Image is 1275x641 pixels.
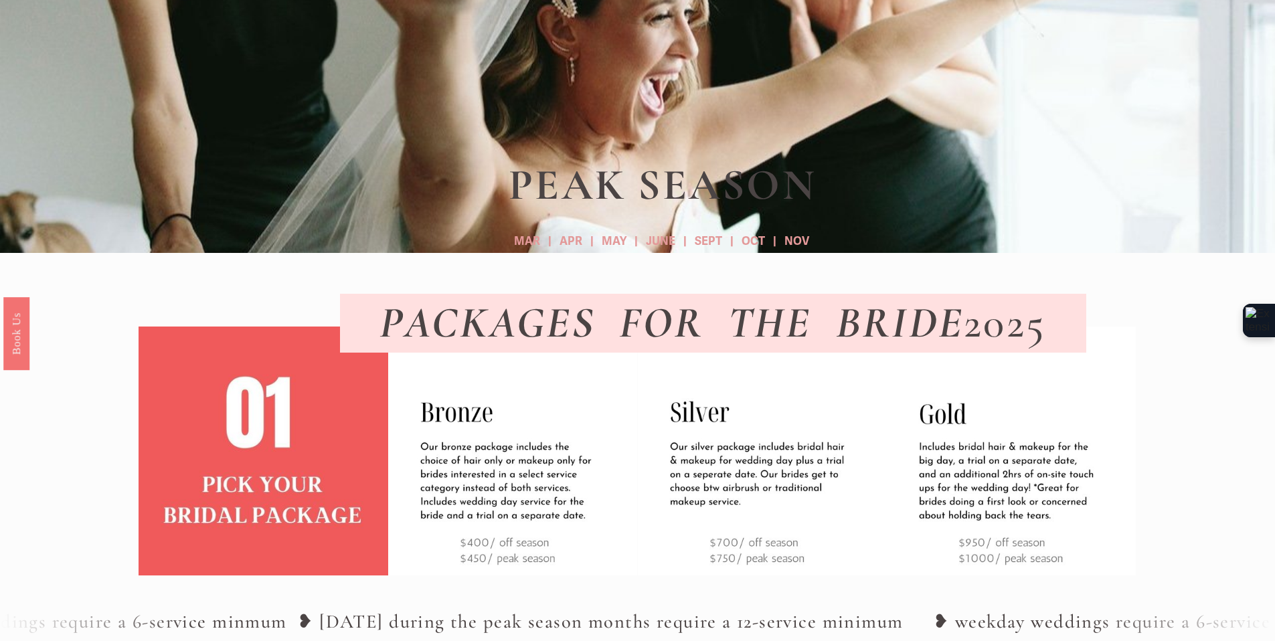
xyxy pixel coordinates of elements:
[379,296,964,349] em: PACKAGES FOR THE BRIDE
[1246,307,1272,334] img: Extension Icon
[340,299,1086,347] h1: 2025
[514,234,809,248] strong: MAR | APR | MAY | JUNE | SEPT | OCT | NOV
[887,327,1136,575] img: Bron.jpg
[509,159,817,211] strong: PEAK SEASON
[638,327,887,575] img: 2.jpg
[388,327,637,575] img: 3.jpg
[3,297,29,370] a: Book Us
[113,327,414,575] img: bridal%2Bpackage.jpg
